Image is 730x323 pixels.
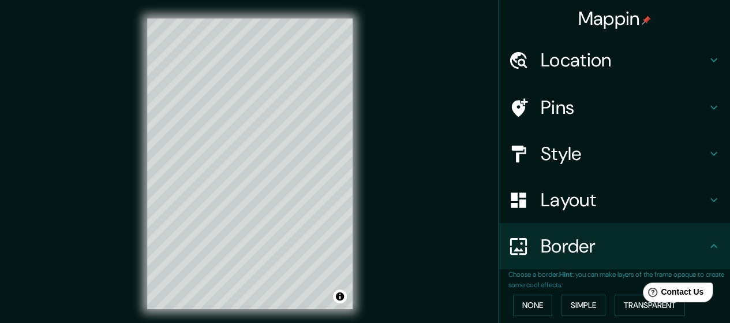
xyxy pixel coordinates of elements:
[499,177,730,223] div: Layout
[499,131,730,177] div: Style
[561,295,605,316] button: Simple
[499,223,730,269] div: Border
[513,295,552,316] button: None
[627,278,717,310] iframe: Help widget launcher
[541,188,707,211] h4: Layout
[541,96,707,119] h4: Pins
[508,269,730,290] p: Choose a border. : you can make layers of the frame opaque to create some cool effects.
[499,37,730,83] div: Location
[541,142,707,165] h4: Style
[499,84,730,131] div: Pins
[642,16,651,25] img: pin-icon.png
[541,235,707,258] h4: Border
[578,7,652,30] h4: Mappin
[615,295,685,316] button: Transparent
[333,289,347,303] button: Toggle attribution
[559,270,572,279] b: Hint
[541,49,707,72] h4: Location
